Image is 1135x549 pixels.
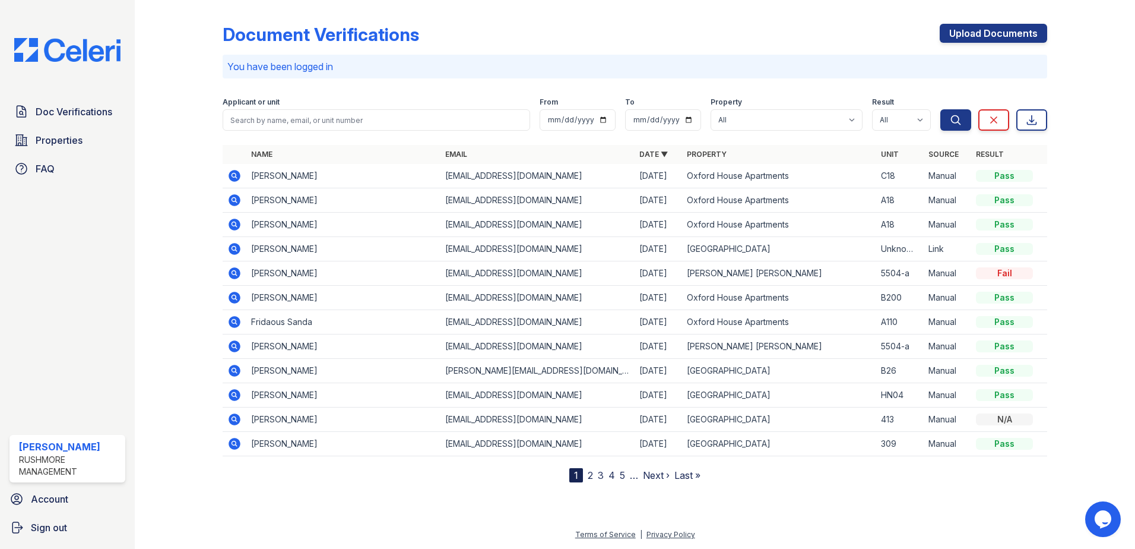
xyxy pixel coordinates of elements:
td: Manual [924,383,971,408]
span: Account [31,492,68,506]
span: Sign out [31,520,67,535]
p: You have been logged in [227,59,1042,74]
td: Manual [924,432,971,456]
td: Manual [924,408,971,432]
label: Applicant or unit [223,97,280,107]
div: | [640,530,642,539]
td: Oxford House Apartments [682,310,876,335]
td: [PERSON_NAME] [246,359,440,383]
a: Date ▼ [639,150,668,159]
div: Pass [976,365,1033,377]
a: FAQ [9,157,125,181]
td: [EMAIL_ADDRESS][DOMAIN_NAME] [440,237,635,261]
td: [PERSON_NAME] [246,432,440,456]
label: Property [711,97,742,107]
div: 1 [569,468,583,482]
td: Oxford House Apartments [682,188,876,213]
td: B26 [876,359,924,383]
a: Unit [881,150,899,159]
td: 5504-a [876,261,924,286]
td: [GEOGRAPHIC_DATA] [682,237,876,261]
a: Result [976,150,1004,159]
td: [EMAIL_ADDRESS][DOMAIN_NAME] [440,408,635,432]
span: FAQ [36,162,55,176]
div: Pass [976,340,1033,352]
a: 5 [620,469,625,481]
td: [DATE] [635,164,682,188]
td: Manual [924,213,971,237]
td: [EMAIL_ADDRESS][DOMAIN_NAME] [440,335,635,359]
div: Rushmore Management [19,454,121,478]
a: Doc Verifications [9,100,125,124]
td: [EMAIL_ADDRESS][DOMAIN_NAME] [440,188,635,213]
td: [DATE] [635,213,682,237]
span: Properties [36,133,83,147]
button: Sign out [5,516,130,539]
td: [EMAIL_ADDRESS][DOMAIN_NAME] [440,383,635,408]
label: Result [872,97,894,107]
a: Terms of Service [575,530,636,539]
a: Account [5,487,130,511]
div: Pass [976,194,1033,206]
label: From [540,97,558,107]
td: Manual [924,261,971,286]
td: [PERSON_NAME] [246,164,440,188]
td: C18 [876,164,924,188]
td: Fridaous Sanda [246,310,440,335]
td: A110 [876,310,924,335]
a: Next › [643,469,670,481]
td: Oxford House Apartments [682,286,876,310]
td: [DATE] [635,188,682,213]
td: Link [924,237,971,261]
div: Pass [976,170,1033,182]
td: [PERSON_NAME] [246,213,440,237]
a: Source [928,150,959,159]
a: Privacy Policy [646,530,695,539]
div: Pass [976,438,1033,450]
input: Search by name, email, or unit number [223,109,530,131]
a: Property [687,150,727,159]
td: [GEOGRAPHIC_DATA] [682,359,876,383]
div: Pass [976,389,1033,401]
a: 2 [588,469,593,481]
td: [DATE] [635,237,682,261]
td: [DATE] [635,359,682,383]
td: [PERSON_NAME] [246,188,440,213]
td: [EMAIL_ADDRESS][DOMAIN_NAME] [440,261,635,286]
td: Manual [924,188,971,213]
td: A18 [876,213,924,237]
td: [PERSON_NAME] [246,383,440,408]
td: [PERSON_NAME] [PERSON_NAME] [682,261,876,286]
td: 5504-a [876,335,924,359]
div: Pass [976,316,1033,328]
div: Pass [976,292,1033,304]
td: Manual [924,286,971,310]
td: [PERSON_NAME] [246,237,440,261]
td: Oxford House Apartments [682,213,876,237]
div: [PERSON_NAME] [19,440,121,454]
td: A18 [876,188,924,213]
td: Manual [924,164,971,188]
td: [GEOGRAPHIC_DATA] [682,408,876,432]
td: Unknown I have 2 bank accounts which why I have two bank statements a month [876,237,924,261]
td: Manual [924,359,971,383]
td: 309 [876,432,924,456]
a: Name [251,150,272,159]
iframe: chat widget [1085,501,1123,537]
td: [GEOGRAPHIC_DATA] [682,432,876,456]
a: Last » [674,469,700,481]
td: [EMAIL_ADDRESS][DOMAIN_NAME] [440,286,635,310]
span: Doc Verifications [36,105,112,119]
td: [PERSON_NAME] [246,335,440,359]
div: Document Verifications [223,24,419,45]
td: [EMAIL_ADDRESS][DOMAIN_NAME] [440,213,635,237]
a: 4 [608,469,615,481]
td: Manual [924,335,971,359]
td: B200 [876,286,924,310]
td: Manual [924,310,971,335]
td: [EMAIL_ADDRESS][DOMAIN_NAME] [440,432,635,456]
a: Properties [9,128,125,152]
td: [EMAIL_ADDRESS][DOMAIN_NAME] [440,164,635,188]
div: Pass [976,219,1033,231]
a: 3 [598,469,604,481]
